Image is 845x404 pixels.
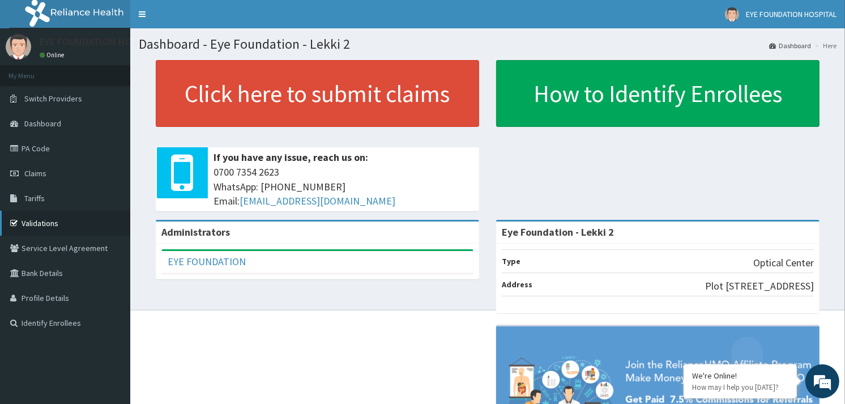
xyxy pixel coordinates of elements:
a: How to Identify Enrollees [496,60,820,127]
span: Dashboard [24,118,61,129]
a: EYE FOUNDATION [168,255,246,268]
div: Chat with us now [59,63,190,78]
span: Switch Providers [24,93,82,104]
div: We're Online! [692,371,788,381]
li: Here [812,41,837,50]
span: EYE FOUNDATION HOSPITAL [746,9,837,19]
img: d_794563401_company_1708531726252_794563401 [21,57,46,85]
b: Administrators [161,226,230,239]
strong: Eye Foundation - Lekki 2 [502,226,614,239]
a: Dashboard [769,41,811,50]
img: User Image [6,34,31,59]
h1: Dashboard - Eye Foundation - Lekki 2 [139,37,837,52]
b: Type [502,256,520,266]
p: Optical Center [753,256,814,270]
a: [EMAIL_ADDRESS][DOMAIN_NAME] [240,194,395,207]
img: User Image [725,7,739,22]
a: Click here to submit claims [156,60,479,127]
span: Claims [24,168,46,178]
p: Plot [STREET_ADDRESS] [705,279,814,294]
span: We're online! [66,126,156,241]
a: Online [40,51,67,59]
b: If you have any issue, reach us on: [214,151,368,164]
div: Minimize live chat window [186,6,213,33]
p: EYE FOUNDATION HOSPITAL [40,37,163,47]
span: Tariffs [24,193,45,203]
p: How may I help you today? [692,382,788,392]
span: 0700 7354 2623 WhatsApp: [PHONE_NUMBER] Email: [214,165,473,209]
b: Address [502,279,532,290]
textarea: Type your message and hit 'Enter' [6,277,216,317]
